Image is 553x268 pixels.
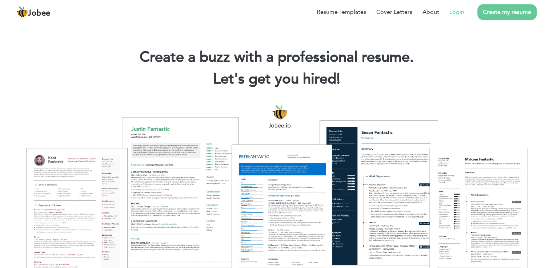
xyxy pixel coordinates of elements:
h2: Let's [11,70,542,89]
a: Cover Letters [376,8,412,16]
a: Jobee [16,6,51,18]
a: Resume Templates [317,8,366,16]
a: Login [449,8,464,16]
a: Create my resume [477,4,537,20]
span: get you hired! [249,69,340,89]
a: About [422,8,439,16]
h1: Create a buzz with a professional resume. [11,48,542,67]
img: jobee.io [16,6,28,18]
span: | [337,69,340,89]
span: Jobee [28,9,51,17]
